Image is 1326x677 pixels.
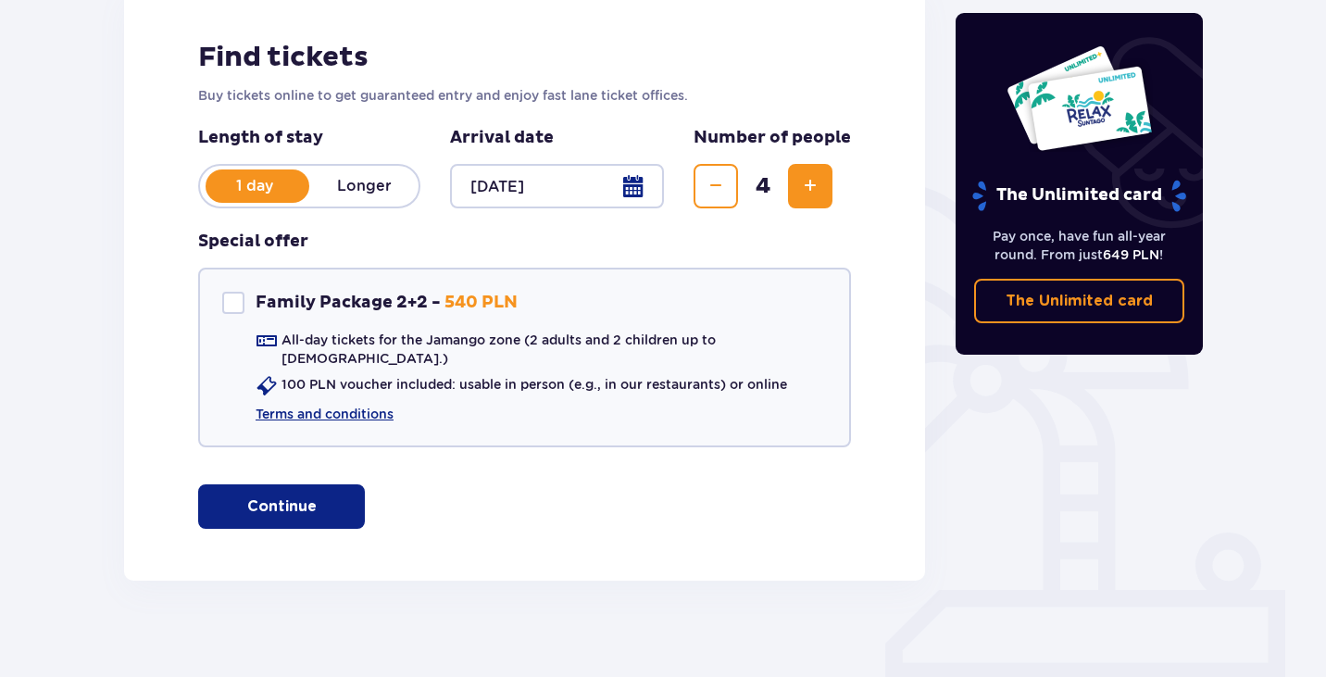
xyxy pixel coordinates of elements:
p: Buy tickets online to get guaranteed entry and enjoy fast lane ticket offices. [198,86,851,105]
button: Decrease [694,164,738,208]
p: All-day tickets for the Jamango zone (2 adults and 2 children up to [DEMOGRAPHIC_DATA].) [281,331,827,368]
p: Longer [309,176,419,196]
p: Number of people [694,127,851,149]
p: 1 day [200,176,309,196]
h2: Find tickets [198,40,851,75]
p: Length of stay [198,127,420,149]
p: Continue [247,496,317,517]
p: 100 PLN voucher included: usable in person (e.g., in our restaurants) or online [281,375,787,394]
p: The Unlimited card [970,180,1188,212]
h3: Special offer [198,231,308,253]
a: The Unlimited card [974,279,1185,323]
span: 649 PLN [1103,247,1159,262]
button: Increase [788,164,832,208]
p: The Unlimited card [1006,291,1153,311]
p: 540 PLN [444,292,518,314]
p: Arrival date [450,127,554,149]
a: Terms and conditions [256,405,394,423]
p: Family Package 2+2 - [256,292,441,314]
img: Two entry cards to Suntago with the word 'UNLIMITED RELAX', featuring a white background with tro... [1006,44,1153,152]
p: Pay once, have fun all-year round. From just ! [974,227,1185,264]
button: Continue [198,484,365,529]
span: 4 [742,172,784,200]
